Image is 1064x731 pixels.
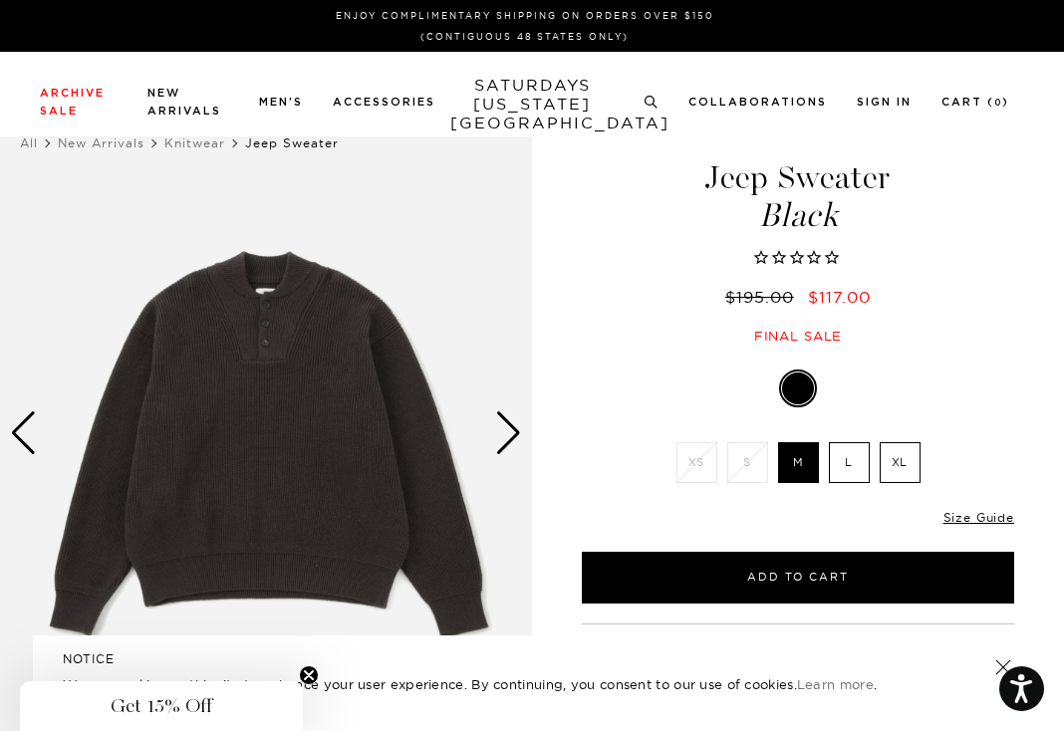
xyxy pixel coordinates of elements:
a: Accessories [333,97,435,108]
span: Black [579,199,1017,232]
p: Enjoy Complimentary Shipping on Orders Over $150 [48,8,1001,23]
a: SATURDAYS[US_STATE][GEOGRAPHIC_DATA] [450,76,615,132]
a: Knitwear [164,135,225,150]
a: Collaborations [688,97,827,108]
a: Men's [259,97,303,108]
a: New Arrivals [58,135,144,150]
a: All [20,135,38,150]
button: Close teaser [299,665,319,685]
span: Get 15% Off [111,694,212,718]
del: $195.00 [725,287,802,307]
a: Size Guide [943,510,1014,525]
div: Get 15% OffClose teaser [20,681,303,731]
h5: NOTICE [63,650,1001,668]
label: L [829,442,870,483]
p: We use cookies on this site to enhance your user experience. By continuing, you consent to our us... [63,674,931,694]
span: $117.00 [808,287,871,307]
label: M [778,442,819,483]
small: 0 [994,99,1002,108]
label: XL [880,442,921,483]
p: (Contiguous 48 States Only) [48,29,1001,44]
a: Archive Sale [40,88,105,117]
a: Sign In [857,97,912,108]
span: Rated 0.0 out of 5 stars 0 reviews [579,248,1017,269]
label: Black [782,372,814,404]
span: Jeep Sweater [245,135,339,150]
a: Cart (0) [941,97,1009,108]
div: Next slide [495,411,522,455]
div: Previous slide [10,411,37,455]
a: Learn more [797,676,874,692]
a: New Arrivals [147,88,221,117]
h1: Jeep Sweater [579,161,1017,232]
button: Add to Cart [582,552,1014,604]
div: Final sale [579,328,1017,345]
